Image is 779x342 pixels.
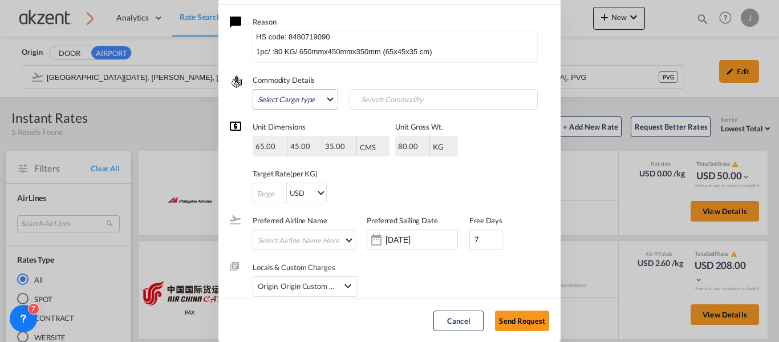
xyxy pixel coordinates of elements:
div: CMS [360,143,376,152]
label: Preferred Airline Name [253,215,355,226]
input: Enter date [386,235,457,244]
div: Origin Origin Custom Destinationicon-chevron-down [253,276,358,297]
md-select: Select Airline Name Here [258,230,355,251]
span: (per KG) [290,169,318,178]
input: Search Commodity [352,91,465,109]
label: Reason [253,16,549,27]
label: Unit Gross Wt. [395,121,458,132]
div: 80.00 [395,136,429,156]
label: Target Rate [253,168,458,179]
button: Cancel [433,311,484,331]
label: Commodity Details [253,74,549,86]
div: USD [290,188,305,198]
input: Target Rate [253,183,286,204]
button: Send Request [495,311,549,331]
label: Unit Dimensions [253,121,389,132]
label: Free Days [469,215,502,226]
div: Origin Origin Custom Destination [258,277,338,295]
md-chips-wrap: Chips container with autocompletion. Enter the text area, type text to search, and then use the u... [350,89,538,110]
label: Preferred Sailing Date [367,215,458,226]
input: Detention Days [469,230,502,250]
div: 35.00 [322,136,356,156]
label: Locals & Custom Charges [253,261,358,273]
div: 65.00 [253,136,287,156]
div: 45.00 [287,136,322,156]
md-icon: icon-chevron-down [341,279,355,293]
div: KG [433,142,444,151]
md-select: Select Cargo type [253,89,338,110]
